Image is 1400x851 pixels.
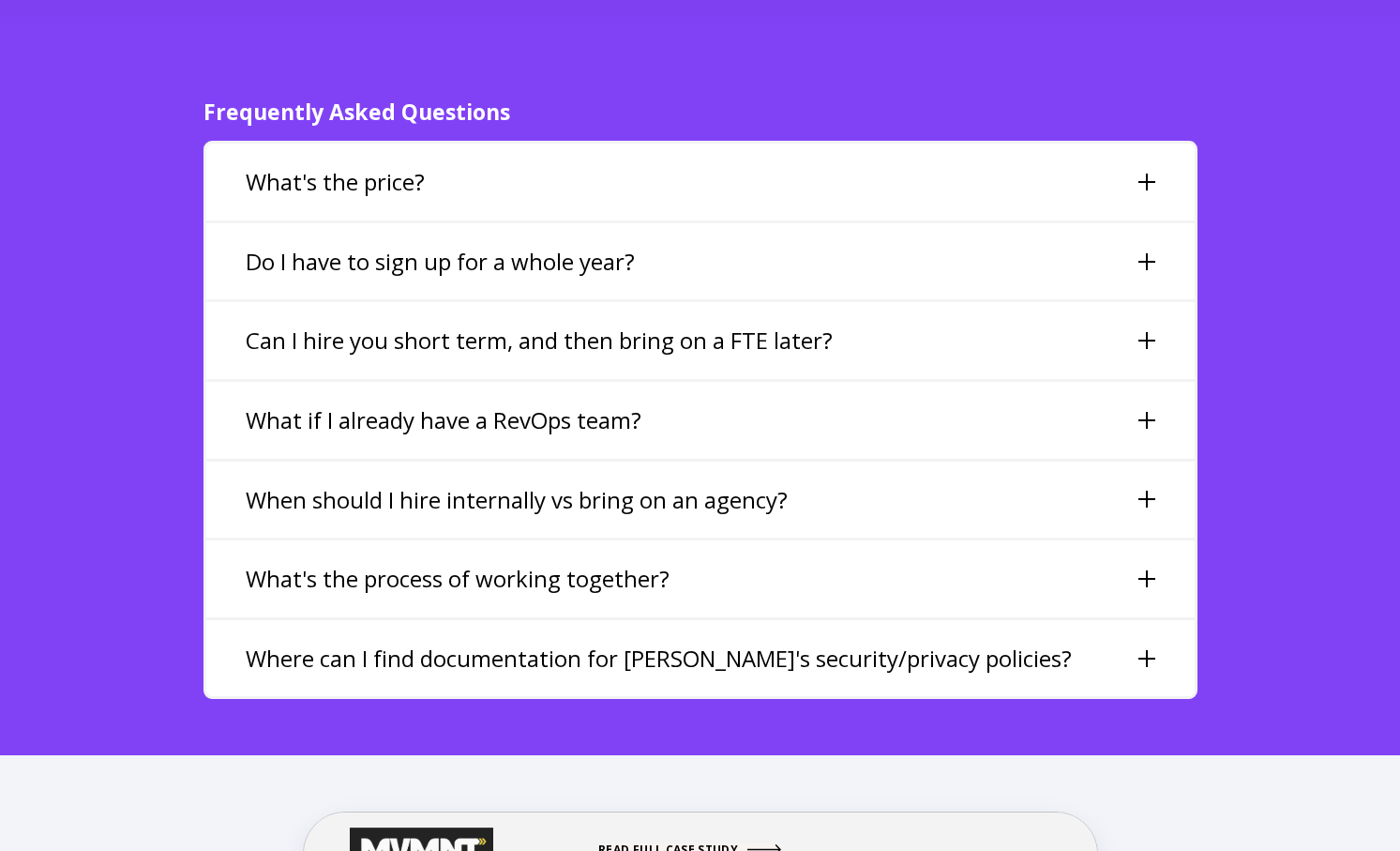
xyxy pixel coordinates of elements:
h3: What if I already have a RevOps team? [246,404,641,436]
h3: Can I hire you short term, and then bring on a FTE later? [246,325,833,357]
h3: What's the process of working together? [246,563,670,595]
h3: Where can I find documentation for [PERSON_NAME]'s security/privacy policies? [246,643,1072,675]
span: Frequently Asked Questions [203,97,510,127]
h3: Do I have to sign up for a whole year? [246,246,635,278]
h3: What's the price? [246,166,425,198]
h3: When should I hire internally vs bring on an agency? [246,484,788,516]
